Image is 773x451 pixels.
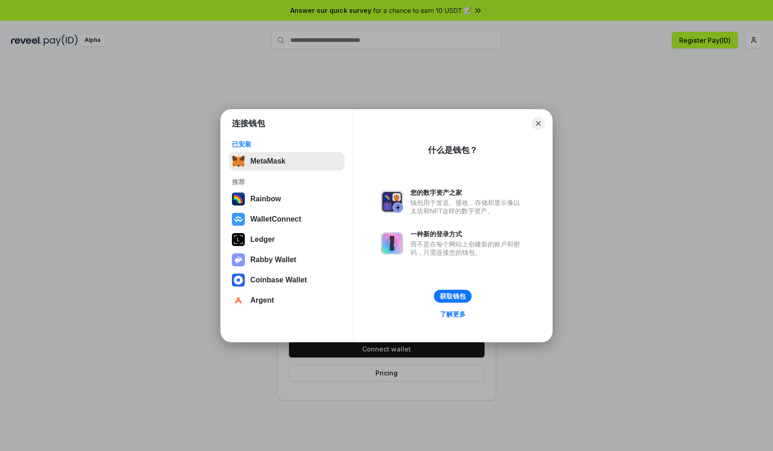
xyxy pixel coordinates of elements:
[232,253,245,266] img: svg+xml,%3Csvg%20xmlns%3D%22http%3A%2F%2Fwww.w3.org%2F2000%2Fsvg%22%20fill%3D%22none%22%20viewBox...
[250,195,281,203] div: Rainbow
[232,274,245,287] img: svg+xml,%3Csvg%20width%3D%2228%22%20height%3D%2228%22%20viewBox%3D%220%200%2028%2028%22%20fill%3D...
[381,191,403,213] img: svg+xml,%3Csvg%20xmlns%3D%22http%3A%2F%2Fwww.w3.org%2F2000%2Fsvg%22%20fill%3D%22none%22%20viewBox...
[229,190,345,208] button: Rainbow
[440,310,466,318] div: 了解更多
[229,230,345,249] button: Ledger
[232,118,265,129] h1: 连接钱包
[232,178,342,186] div: 推荐
[250,157,285,165] div: MetaMask
[250,296,274,305] div: Argent
[232,193,245,205] img: svg+xml,%3Csvg%20width%3D%22120%22%20height%3D%22120%22%20viewBox%3D%220%200%20120%20120%22%20fil...
[532,117,545,130] button: Close
[410,188,525,197] div: 您的数字资产之家
[428,145,478,156] div: 什么是钱包？
[434,290,472,303] button: 获取钱包
[434,308,471,320] a: 了解更多
[229,271,345,289] button: Coinbase Wallet
[229,291,345,310] button: Argent
[250,235,275,244] div: Ledger
[440,292,466,300] div: 获取钱包
[229,251,345,269] button: Rabby Wallet
[250,215,301,223] div: WalletConnect
[250,256,296,264] div: Rabby Wallet
[410,240,525,257] div: 而不是在每个网站上创建新的账户和密码，只需连接您的钱包。
[229,210,345,228] button: WalletConnect
[232,213,245,226] img: svg+xml,%3Csvg%20width%3D%2228%22%20height%3D%2228%22%20viewBox%3D%220%200%2028%2028%22%20fill%3D...
[381,232,403,254] img: svg+xml,%3Csvg%20xmlns%3D%22http%3A%2F%2Fwww.w3.org%2F2000%2Fsvg%22%20fill%3D%22none%22%20viewBox...
[232,140,342,148] div: 已安装
[410,230,525,238] div: 一种新的登录方式
[410,199,525,215] div: 钱包用于发送、接收、存储和显示像以太坊和NFT这样的数字资产。
[232,233,245,246] img: svg+xml,%3Csvg%20xmlns%3D%22http%3A%2F%2Fwww.w3.org%2F2000%2Fsvg%22%20width%3D%2228%22%20height%3...
[232,294,245,307] img: svg+xml,%3Csvg%20width%3D%2228%22%20height%3D%2228%22%20viewBox%3D%220%200%2028%2028%22%20fill%3D...
[229,152,345,170] button: MetaMask
[232,155,245,168] img: svg+xml,%3Csvg%20fill%3D%22none%22%20height%3D%2233%22%20viewBox%3D%220%200%2035%2033%22%20width%...
[250,276,307,284] div: Coinbase Wallet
